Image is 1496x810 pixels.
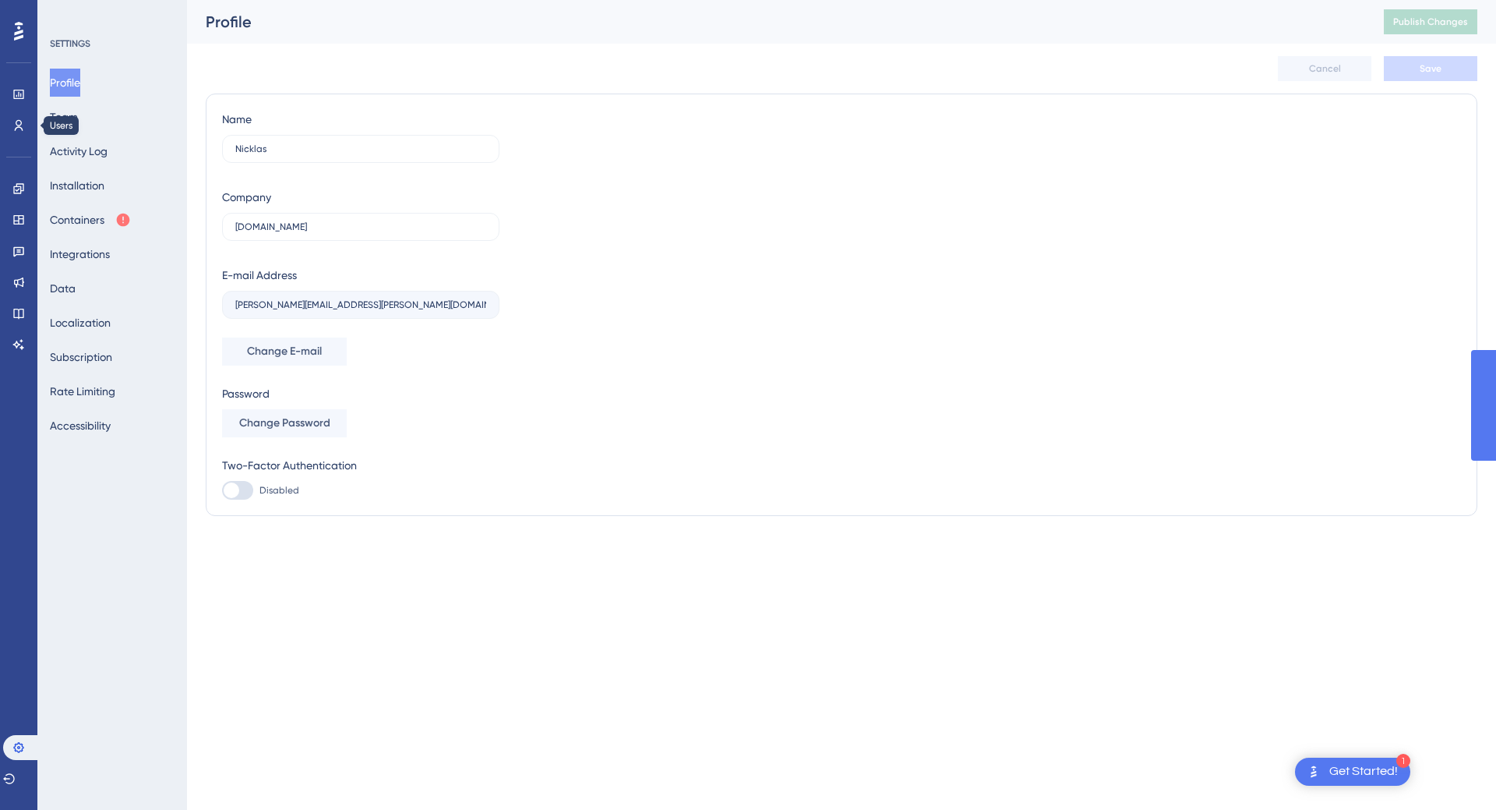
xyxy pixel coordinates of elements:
button: Team [50,103,78,131]
button: Subscription [50,343,112,371]
span: Disabled [259,484,299,497]
span: Change Password [239,414,330,433]
button: Containers [50,206,131,234]
div: Company [222,188,271,207]
div: 1 [1396,754,1410,768]
div: Profile [206,11,1345,33]
button: Localization [50,309,111,337]
button: Accessibility [50,412,111,440]
iframe: UserGuiding AI Assistant Launcher [1431,748,1477,795]
span: Change E-mail [247,342,322,361]
div: Name [222,110,252,129]
button: Publish Changes [1384,9,1477,34]
span: Publish Changes [1393,16,1468,28]
div: Get Started! [1329,763,1398,780]
button: Data [50,274,76,302]
button: Activity Log [50,137,108,165]
div: Open Get Started! checklist, remaining modules: 1 [1295,758,1410,786]
div: E-mail Address [222,266,297,285]
div: Password [222,384,499,403]
button: Cancel [1278,56,1371,81]
button: Change E-mail [222,338,347,366]
div: SETTINGS [50,37,176,50]
img: launcher-image-alternative-text [1304,762,1323,781]
input: E-mail Address [235,299,486,310]
button: Change Password [222,409,347,437]
button: Rate Limiting [50,377,115,405]
input: Company Name [235,221,486,232]
button: Profile [50,69,80,97]
button: Integrations [50,240,110,268]
button: Installation [50,172,104,200]
input: Name Surname [235,143,486,154]
span: Save [1420,62,1441,75]
button: Save [1384,56,1477,81]
span: Cancel [1309,62,1341,75]
div: Two-Factor Authentication [222,456,499,475]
